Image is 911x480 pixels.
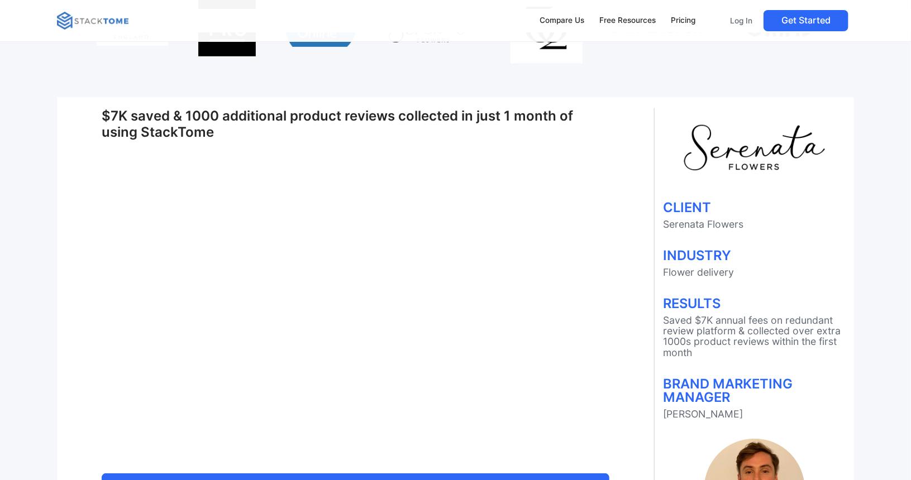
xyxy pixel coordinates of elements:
a: Pricing [666,9,701,32]
img: serenata flowers logo [681,122,828,173]
h1: RESULTS [663,297,846,310]
div: Free Resources [599,15,656,27]
h1: INDUSTRY [663,249,846,262]
a: Get Started [764,10,848,31]
div: Pricing [671,15,695,27]
h1: BRAND MARKETING MANAGER [663,377,846,404]
a: Free Resources [594,9,661,32]
a: Log In [723,10,759,31]
p: Log In [730,16,752,26]
p: [PERSON_NAME] [663,409,846,419]
p: Saved $7K annual fees on redundant review platform & collected over extra 1000s product reviews w... [663,315,846,358]
div: Compare Us [540,15,584,27]
a: Compare Us [535,9,590,32]
h1: $7K saved & 1000 additional product reviews collected in just 1 month of using StackTome [102,108,609,141]
p: Serenata Flowers [663,219,846,229]
iframe: To enrich screen reader interactions, please activate Accessibility in Grammarly extension settings [102,155,609,440]
h1: CLIENT [663,201,846,214]
p: Flower delivery [663,267,846,277]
